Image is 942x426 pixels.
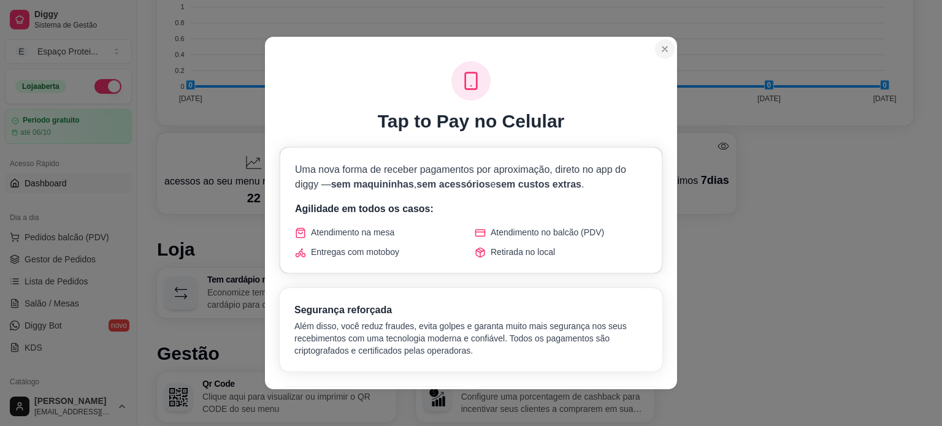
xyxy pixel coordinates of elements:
[416,179,490,189] span: sem acessórios
[295,162,647,192] p: Uma nova forma de receber pagamentos por aproximação, direto no app do diggy — , e .
[294,320,648,357] p: Além disso, você reduz fraudes, evita golpes e garanta muito mais segurança nos seus recebimentos...
[295,202,647,216] p: Agilidade em todos os casos:
[294,303,648,318] h3: Segurança reforçada
[331,179,414,189] span: sem maquininhas
[311,246,399,258] span: Entregas com motoboy
[655,39,675,59] button: Close
[378,110,565,132] h1: Tap to Pay no Celular
[491,246,555,258] span: Retirada no local
[311,226,394,238] span: Atendimento na mesa
[491,226,604,238] span: Atendimento no balcão (PDV)
[496,179,581,189] span: sem custos extras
